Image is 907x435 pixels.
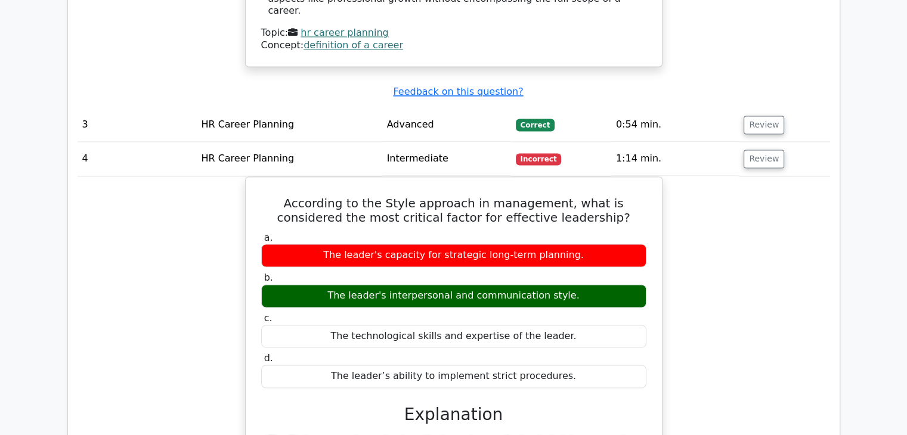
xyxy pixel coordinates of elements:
[261,365,646,388] div: The leader’s ability to implement strict procedures.
[196,142,382,176] td: HR Career Planning
[382,142,511,176] td: Intermediate
[260,196,648,225] h5: According to the Style approach in management, what is considered the most critical factor for ef...
[516,119,555,130] span: Correct
[611,142,739,176] td: 1:14 min.
[301,27,388,38] a: hr career planning
[196,108,382,142] td: HR Career Planning
[264,232,273,243] span: a.
[516,153,562,165] span: Incorrect
[744,116,784,134] button: Review
[78,142,197,176] td: 4
[393,86,523,97] a: Feedback on this question?
[268,405,639,425] h3: Explanation
[382,108,511,142] td: Advanced
[261,284,646,307] div: The leader's interpersonal and communication style.
[264,352,273,363] span: d.
[261,39,646,52] div: Concept:
[261,244,646,267] div: The leader's capacity for strategic long-term planning.
[304,39,403,51] a: definition of a career
[744,150,784,168] button: Review
[611,108,739,142] td: 0:54 min.
[264,272,273,283] span: b.
[78,108,197,142] td: 3
[261,27,646,39] div: Topic:
[261,325,646,348] div: The technological skills and expertise of the leader.
[264,312,273,324] span: c.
